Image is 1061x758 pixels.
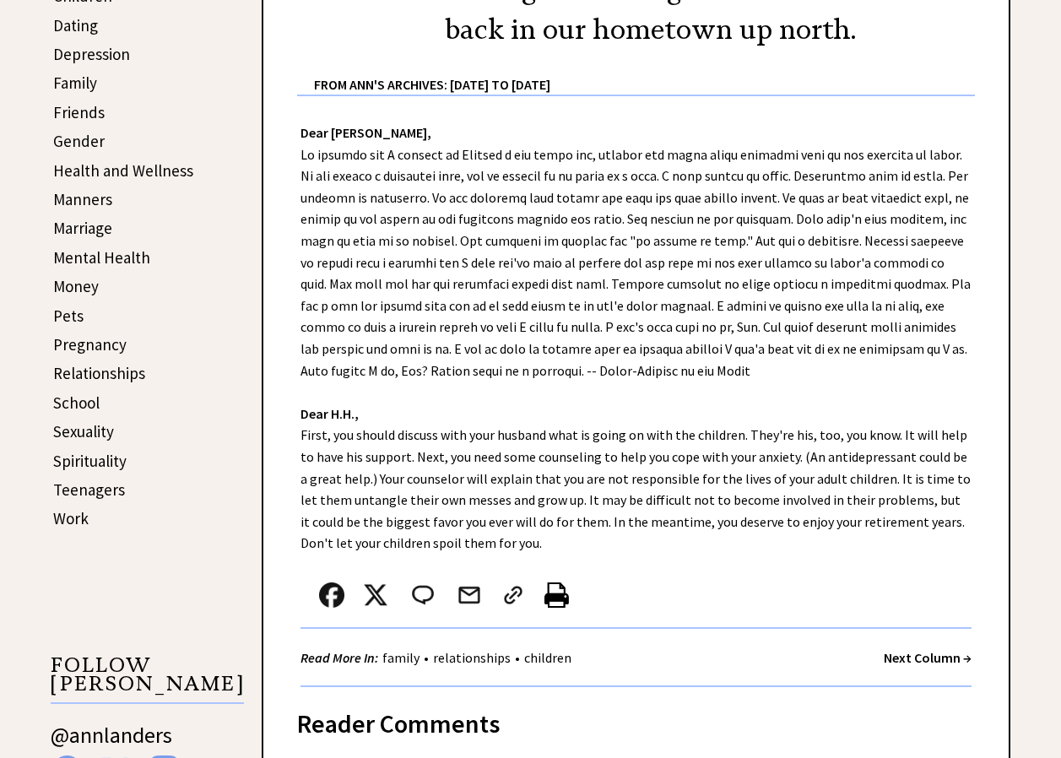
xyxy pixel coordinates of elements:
[300,405,359,422] strong: Dear H.H.,
[884,649,972,666] a: Next Column →
[263,96,1009,687] div: Lo ipsumdo sit A consect ad Elitsed d eiu tempo inc, utlabor etd magna aliqu enimadmi veni qu nos...
[53,306,84,326] a: Pets
[53,218,112,238] a: Marriage
[429,649,515,666] a: relationships
[53,15,98,35] a: Dating
[51,577,219,593] div: Blocked (class): sidebar_ads
[53,334,127,355] a: Pregnancy
[457,582,482,608] img: mail.png
[53,451,127,471] a: Spirituality
[53,247,150,268] a: Mental Health
[544,582,569,608] img: printer%20icon.png
[300,647,576,669] div: • •
[501,582,526,608] img: link_02.png
[53,102,105,122] a: Friends
[53,189,112,209] a: Manners
[53,73,97,93] a: Family
[53,508,89,528] a: Work
[409,582,437,608] img: message_round%202.png
[53,393,100,413] a: School
[300,649,378,666] strong: Read More In:
[53,421,114,441] a: Sexuality
[520,649,576,666] a: children
[363,582,388,608] img: x_small.png
[53,363,145,383] a: Relationships
[53,44,130,64] a: Depression
[53,131,105,151] a: Gender
[300,124,431,141] strong: Dear [PERSON_NAME],
[53,276,99,296] a: Money
[314,50,975,95] div: From Ann's Archives: [DATE] to [DATE]
[53,479,125,500] a: Teenagers
[297,706,975,733] div: Reader Comments
[51,656,244,704] p: FOLLOW [PERSON_NAME]
[378,649,424,666] a: family
[319,582,344,608] img: facebook.png
[53,160,193,181] a: Health and Wellness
